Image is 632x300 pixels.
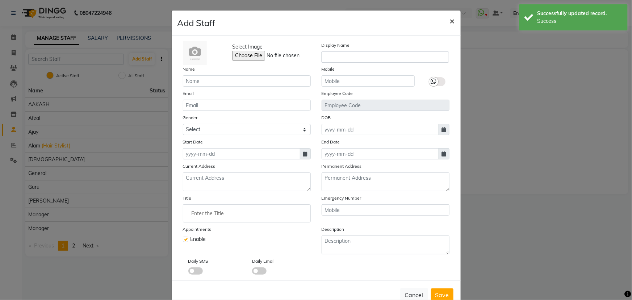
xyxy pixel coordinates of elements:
[183,195,192,201] label: Title
[232,51,331,61] input: Select Image
[321,42,350,49] label: Display Name
[322,139,340,145] label: End Date
[191,236,206,243] span: Enable
[183,66,195,72] label: Name
[537,10,622,17] div: Successfully updated record.
[537,17,622,25] div: Success
[322,163,362,170] label: Permanent Address
[183,75,311,87] input: Name
[186,206,307,221] input: Enter the Title
[252,258,275,264] label: Daily Email
[322,90,353,97] label: Employee Code
[188,258,208,264] label: Daily SMS
[183,41,207,65] img: Cinque Terre
[322,124,439,135] input: yyyy-mm-dd
[322,204,449,216] input: Mobile
[450,15,455,26] span: ×
[322,195,361,201] label: Emergency Number
[435,291,449,299] span: Save
[322,75,415,87] input: Mobile
[183,226,212,233] label: Appointments
[322,66,335,72] label: Mobile
[183,148,300,159] input: yyyy-mm-dd
[183,163,215,170] label: Current Address
[183,114,198,121] label: Gender
[322,114,331,121] label: DOB
[232,43,263,51] span: Select Image
[177,16,215,29] h4: Add Staff
[183,139,203,145] label: Start Date
[183,100,311,111] input: Email
[322,148,439,159] input: yyyy-mm-dd
[183,90,194,97] label: Email
[322,226,344,233] label: Description
[444,11,461,31] button: Close
[322,100,449,111] input: Employee Code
